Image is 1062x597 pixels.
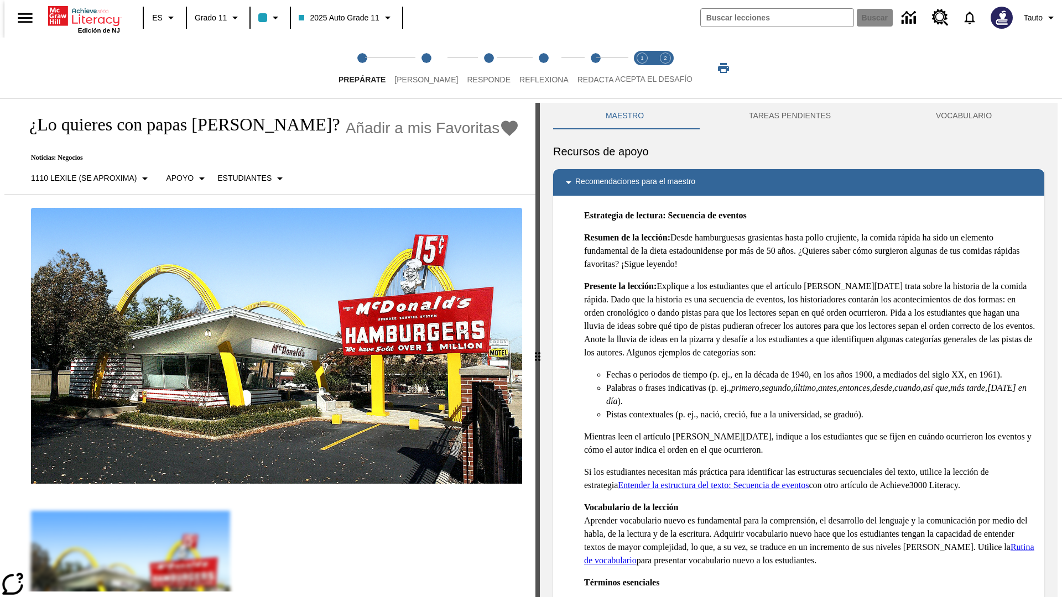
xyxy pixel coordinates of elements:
li: Pistas contextuales (p. ej., nació, creció, fue a la universidad, se graduó). [606,408,1035,421]
a: Centro de información [895,3,925,33]
span: Añadir a mis Favoritas [346,119,500,137]
span: [PERSON_NAME] [394,75,458,84]
em: desde [872,383,892,392]
p: Noticias: Negocios [18,154,519,162]
button: TAREAS PENDIENTES [696,103,883,129]
div: activity [540,103,1058,597]
span: 2025 Auto Grade 11 [299,12,379,24]
button: Lee step 2 of 5 [386,38,467,98]
button: Redacta step 5 of 5 [569,38,623,98]
em: último [793,383,816,392]
a: Notificaciones [955,3,984,32]
span: Reflexiona [519,75,569,84]
button: Grado: Grado 11, Elige un grado [190,8,246,28]
strong: Estrategia de lectura: Secuencia de eventos [584,211,747,220]
em: antes [818,383,837,392]
strong: Presente la lección: [584,281,657,291]
img: Uno de los primeros locales de McDonald's, con el icónico letrero rojo y los arcos amarillos. [31,208,522,484]
p: Aprender vocabulario nuevo es fundamental para la comprensión, el desarrollo del lenguaje y la co... [584,501,1035,567]
p: Recomendaciones para el maestro [575,176,695,189]
button: Maestro [553,103,696,129]
button: Seleccione Lexile, 1110 Lexile (Se aproxima) [27,169,156,188]
button: Reflexiona step 4 of 5 [511,38,577,98]
strong: Términos esenciales [584,578,659,587]
strong: Resumen de la lección: [584,233,670,242]
p: Explique a los estudiantes que el artículo [PERSON_NAME][DATE] trata sobre la historia de la comi... [584,280,1035,359]
button: Responde step 3 of 5 [458,38,519,98]
em: cuando [894,383,920,392]
p: Desde hamburguesas grasientas hasta pollo crujiente, la comida rápida ha sido un elemento fundame... [584,231,1035,271]
em: segundo [762,383,791,392]
em: así que [923,383,948,392]
li: Palabras o frases indicativas (p. ej., , , , , , , , , , ). [606,381,1035,408]
button: Lenguaje: ES, Selecciona un idioma [147,8,183,28]
button: Imprimir [706,58,741,78]
button: Añadir a mis Favoritas - ¿Lo quieres con papas fritas? [346,118,520,138]
span: Redacta [577,75,614,84]
span: Responde [467,75,511,84]
input: Buscar campo [701,9,853,27]
p: Estudiantes [217,172,272,184]
button: Prepárate step 1 of 5 [330,38,394,98]
button: VOCABULARIO [883,103,1044,129]
span: Tauto [1024,12,1043,24]
text: 1 [641,55,643,61]
a: Entender la estructura del texto: Secuencia de eventos [618,480,809,490]
span: ES [152,12,163,24]
button: Abrir el menú lateral [9,2,41,34]
h1: ¿Lo quieres con papas [PERSON_NAME]? [18,114,340,135]
button: El color de la clase es azul claro. Cambiar el color de la clase. [254,8,287,28]
em: más tarde [950,383,985,392]
button: Perfil/Configuración [1019,8,1062,28]
span: ACEPTA EL DESAFÍO [615,75,693,83]
li: Fechas o periodos de tiempo (p. ej., en la década de 1940, en los años 1900, a mediados del siglo... [606,368,1035,381]
button: Tipo de apoyo, Apoyo [162,169,213,188]
button: Acepta el desafío contesta step 2 of 2 [649,38,681,98]
button: Clase: 2025 Auto Grade 11, Selecciona una clase [294,8,398,28]
span: Edición de NJ [78,27,120,34]
text: 2 [664,55,667,61]
p: Apoyo [166,172,194,184]
p: Si los estudiantes necesitan más práctica para identificar las estructuras secuenciales del texto... [584,465,1035,492]
h6: Recursos de apoyo [553,143,1044,160]
span: Grado 11 [195,12,227,24]
p: Mientras leen el artículo [PERSON_NAME][DATE], indique a los estudiantes que se fijen en cuándo o... [584,430,1035,457]
div: Pulsa la tecla de intro o la barra espaciadora y luego presiona las flechas de derecha e izquierd... [535,103,540,597]
button: Seleccionar estudiante [213,169,291,188]
button: Escoja un nuevo avatar [984,3,1019,32]
strong: Vocabulario de la lección [584,502,679,512]
div: Instructional Panel Tabs [553,103,1044,129]
span: Prepárate [339,75,386,84]
button: Acepta el desafío lee step 1 of 2 [626,38,658,98]
a: Centro de recursos, Se abrirá en una pestaña nueva. [925,3,955,33]
em: entonces [839,383,870,392]
em: primero [731,383,759,392]
div: Recomendaciones para el maestro [553,169,1044,196]
p: 1110 Lexile (Se aproxima) [31,172,137,184]
img: Avatar [991,7,1013,29]
div: reading [4,103,535,591]
div: Portada [48,4,120,34]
